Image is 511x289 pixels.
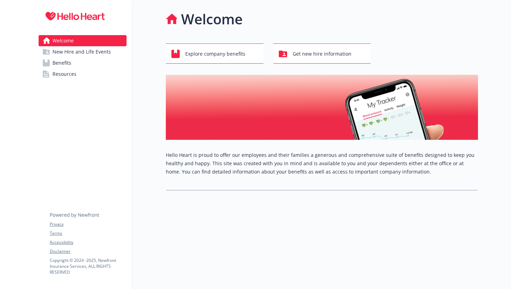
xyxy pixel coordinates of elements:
[52,46,111,57] span: New Hire and Life Events
[39,46,127,57] a: New Hire and Life Events
[39,57,127,69] a: Benefits
[166,43,263,64] button: Explore company benefits
[166,151,478,176] p: Hello Heart is proud to offer our employees and their families a generous and comprehensive suite...
[50,221,126,227] a: Privacy
[181,9,243,30] h1: Welcome
[50,248,126,255] a: Disclaimer
[52,69,76,80] span: Resources
[273,43,371,64] button: Get new hire information
[39,35,127,46] a: Welcome
[166,75,478,140] img: overview page banner
[50,257,126,275] p: Copyright © 2024 - 2025 , Newfront Insurance Services, ALL RIGHTS RESERVED
[52,35,74,46] span: Welcome
[52,57,71,69] span: Benefits
[293,47,351,61] span: Get new hire information
[50,230,126,236] a: Terms
[39,69,127,80] a: Resources
[185,47,245,61] span: Explore company benefits
[50,239,126,246] a: Accessibility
